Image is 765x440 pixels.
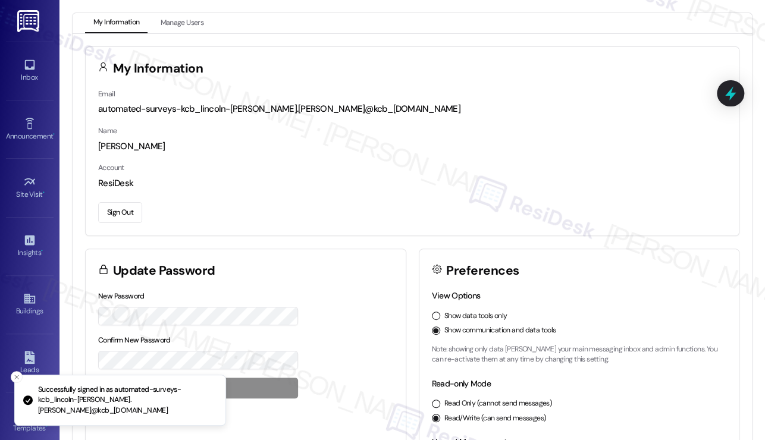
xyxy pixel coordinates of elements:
[432,290,481,301] label: View Options
[446,265,519,277] h3: Preferences
[444,398,552,409] label: Read Only (cannot send messages)
[11,371,23,383] button: Close toast
[98,291,145,301] label: New Password
[98,163,124,172] label: Account
[6,347,54,379] a: Leads
[98,140,726,153] div: [PERSON_NAME]
[98,177,726,190] div: ResiDesk
[43,188,45,197] span: •
[432,344,727,365] p: Note: showing only data [PERSON_NAME] your main messaging inbox and admin functions. You can re-a...
[98,335,171,345] label: Confirm New Password
[6,172,54,204] a: Site Visit •
[98,126,117,136] label: Name
[38,385,216,416] p: Successfully signed in as automated-surveys-kcb_lincoln-[PERSON_NAME].[PERSON_NAME]@kcb_[DOMAIN_N...
[113,265,215,277] h3: Update Password
[6,406,54,438] a: Templates •
[432,378,491,389] label: Read-only Mode
[98,89,115,99] label: Email
[152,13,212,33] button: Manage Users
[444,325,556,336] label: Show communication and data tools
[46,422,48,430] span: •
[6,55,54,87] a: Inbox
[6,288,54,320] a: Buildings
[85,13,148,33] button: My Information
[98,103,726,115] div: automated-surveys-kcb_lincoln-[PERSON_NAME].[PERSON_NAME]@kcb_[DOMAIN_NAME]
[6,230,54,262] a: Insights •
[98,202,142,223] button: Sign Out
[17,10,42,32] img: ResiDesk Logo
[444,311,507,322] label: Show data tools only
[444,413,547,424] label: Read/Write (can send messages)
[53,130,55,139] span: •
[41,247,43,255] span: •
[113,62,203,75] h3: My Information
